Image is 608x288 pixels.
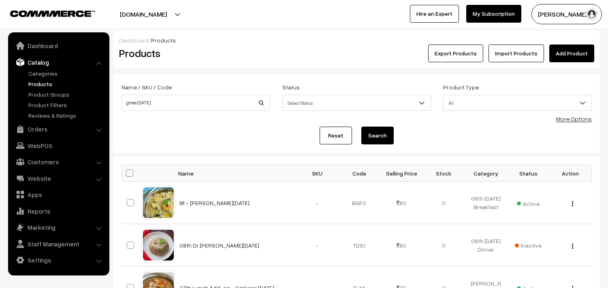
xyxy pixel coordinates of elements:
[26,80,107,88] a: Products
[338,182,380,224] td: BGP2
[338,224,380,267] td: TDS1
[320,127,352,144] a: Reset
[26,111,107,120] a: Reviews & Ratings
[466,5,521,23] a: My Subscription
[10,220,107,235] a: Marketing
[151,37,176,44] span: Products
[10,187,107,202] a: Apps
[410,5,459,23] a: Hire an Expert
[531,4,602,24] button: [PERSON_NAME] s…
[572,201,573,206] img: Menu
[10,253,107,267] a: Settings
[10,155,107,169] a: Customers
[444,96,591,110] span: All
[283,96,431,110] span: Select Status
[296,165,338,182] th: SKU
[428,44,483,62] button: Export Products
[296,182,338,224] td: -
[556,115,592,122] a: More Options
[92,4,195,24] button: [DOMAIN_NAME]
[549,165,591,182] th: Action
[175,165,296,182] th: Name
[507,165,549,182] th: Status
[10,11,95,17] img: COMMMERCE
[380,224,422,267] td: 80
[119,37,149,44] a: Dashboard
[10,204,107,218] a: Reports
[586,8,598,20] img: user
[465,182,507,224] td: 06th [DATE] Breakfast
[361,127,394,144] button: Search
[26,69,107,78] a: Categories
[26,90,107,99] a: Product Groups
[10,171,107,186] a: Website
[122,95,270,111] input: Name / SKU / Code
[179,242,259,249] a: 08th Dr [PERSON_NAME][DATE]
[10,55,107,70] a: Catalog
[443,83,479,91] label: Product Type
[10,237,107,251] a: Staff Management
[10,138,107,153] a: WebPOS
[26,101,107,109] a: Product Filters
[10,8,81,18] a: COMMMERCE
[572,244,573,249] img: Menu
[296,224,338,267] td: -
[282,83,300,91] label: Status
[515,241,542,250] span: Inactive
[119,47,269,59] h2: Products
[122,83,172,91] label: Name / SKU / Code
[465,224,507,267] td: 06th [DATE] Dinner
[380,165,422,182] th: Selling Price
[10,38,107,53] a: Dashboard
[380,182,422,224] td: 80
[489,44,544,62] a: Import Products
[422,165,465,182] th: Stock
[282,95,431,111] span: Select Status
[338,165,380,182] th: Code
[549,44,594,62] a: Add Product
[422,224,465,267] td: 0
[179,199,250,206] a: Bf - [PERSON_NAME][DATE]
[422,182,465,224] td: 0
[10,122,107,136] a: Orders
[119,36,594,44] div: /
[465,165,507,182] th: Category
[517,197,540,208] span: Active
[443,95,592,111] span: All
